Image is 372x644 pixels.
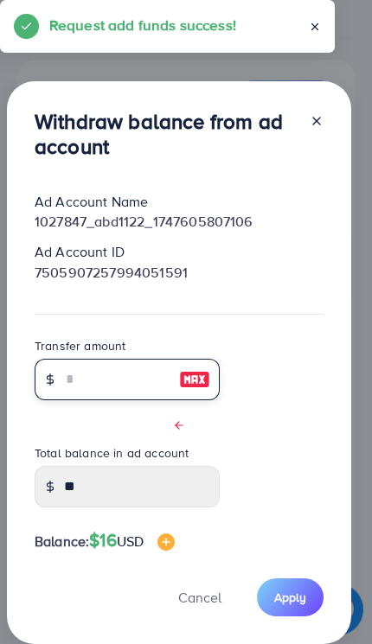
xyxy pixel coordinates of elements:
div: 1027847_abd1122_1747605807106 [21,212,337,232]
span: Balance: [35,532,89,552]
img: image [157,533,175,551]
label: Total balance in ad account [35,444,189,462]
div: Ad Account Name [21,192,337,212]
label: Transfer amount [35,337,125,354]
div: Ad Account ID [21,242,337,262]
img: image [179,369,210,390]
h5: Request add funds success! [49,14,236,36]
span: Apply [274,589,306,606]
button: Apply [257,578,324,615]
h3: Withdraw balance from ad account [35,109,296,159]
span: USD [117,532,144,551]
button: Cancel [157,578,243,615]
h4: $16 [89,530,175,552]
span: Cancel [178,588,221,607]
div: 7505907257994051591 [21,263,337,283]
